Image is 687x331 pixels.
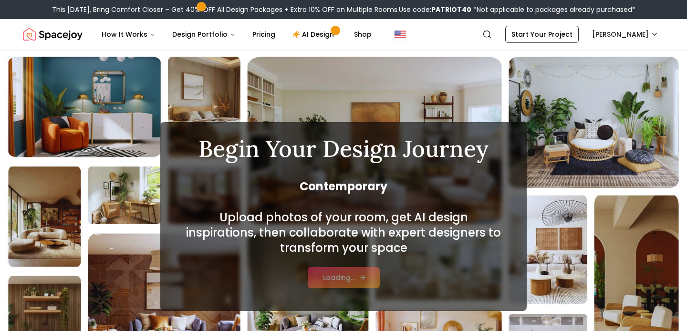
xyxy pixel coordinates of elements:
span: *Not applicable to packages already purchased* [471,5,635,14]
img: United States [395,29,406,40]
div: This [DATE], Bring Comfort Closer – Get 40% OFF All Design Packages + Extra 10% OFF on Multiple R... [52,5,635,14]
a: AI Design [285,25,344,44]
h1: Begin Your Design Journey [183,137,504,160]
button: Design Portfolio [165,25,243,44]
nav: Main [94,25,379,44]
span: Use code: [399,5,471,14]
nav: Global [23,19,664,50]
a: Start Your Project [505,26,579,43]
a: Spacejoy [23,25,83,44]
h2: Upload photos of your room, get AI design inspirations, then collaborate with expert designers to... [183,210,504,256]
button: [PERSON_NAME] [586,26,664,43]
img: Spacejoy Logo [23,25,83,44]
a: Shop [346,25,379,44]
b: PATRIOT40 [431,5,471,14]
span: Contemporary [183,179,504,194]
button: How It Works [94,25,163,44]
a: Pricing [245,25,283,44]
